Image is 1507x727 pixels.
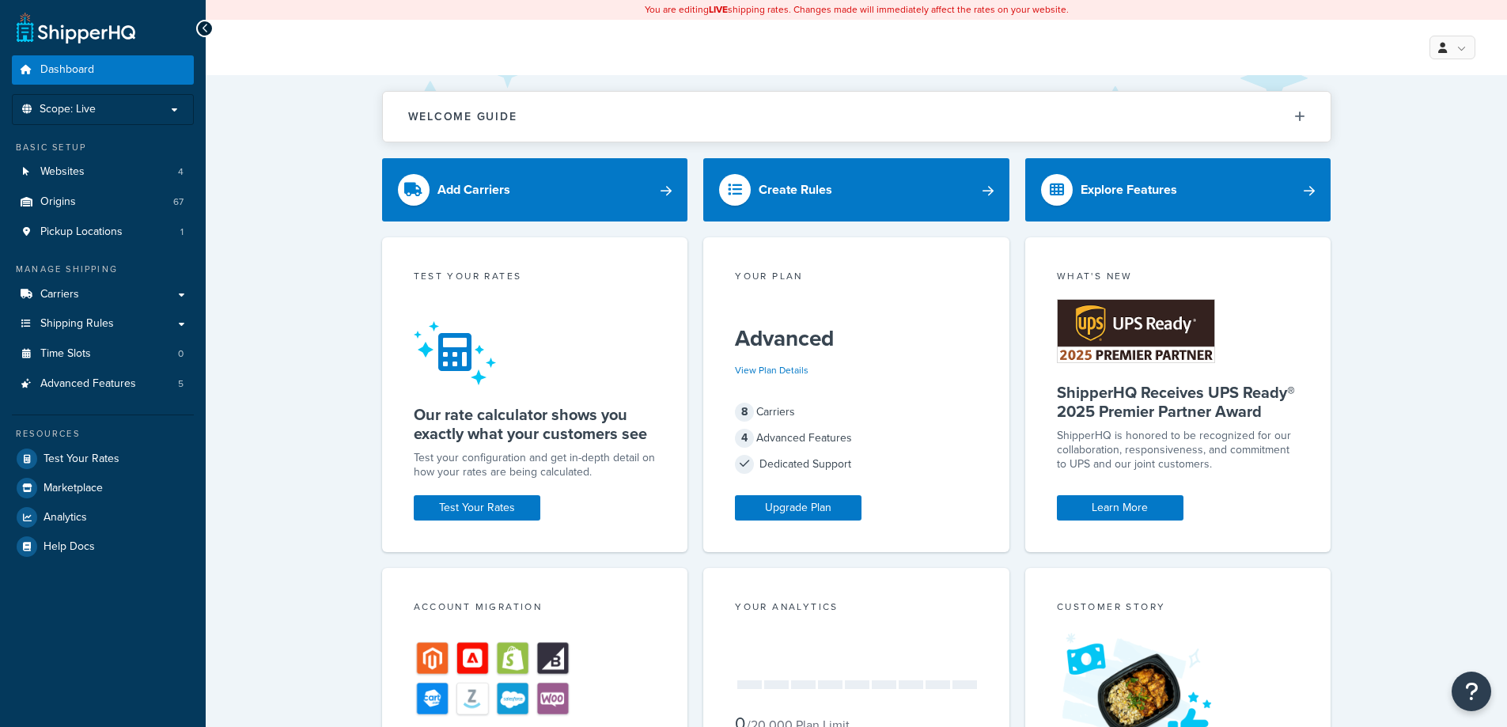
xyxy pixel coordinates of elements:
[437,179,510,201] div: Add Carriers
[414,451,657,479] div: Test your configuration and get in-depth detail on how your rates are being calculated.
[703,158,1009,222] a: Create Rules
[735,427,978,449] div: Advanced Features
[12,218,194,247] li: Pickup Locations
[12,339,194,369] li: Time Slots
[44,540,95,554] span: Help Docs
[178,347,184,361] span: 0
[12,427,194,441] div: Resources
[735,269,978,287] div: Your Plan
[12,187,194,217] a: Origins67
[12,503,194,532] a: Analytics
[40,195,76,209] span: Origins
[12,218,194,247] a: Pickup Locations1
[40,63,94,77] span: Dashboard
[382,158,688,222] a: Add Carriers
[12,339,194,369] a: Time Slots0
[735,403,754,422] span: 8
[12,445,194,473] a: Test Your Rates
[1057,383,1300,421] h5: ShipperHQ Receives UPS Ready® 2025 Premier Partner Award
[414,600,657,618] div: Account Migration
[1057,269,1300,287] div: What's New
[414,495,540,521] a: Test Your Rates
[40,317,114,331] span: Shipping Rules
[709,2,728,17] b: LIVE
[40,377,136,391] span: Advanced Features
[735,453,978,475] div: Dedicated Support
[1025,158,1331,222] a: Explore Features
[12,369,194,399] a: Advanced Features5
[1057,600,1300,618] div: Customer Story
[12,474,194,502] a: Marketplace
[180,225,184,239] span: 1
[408,111,517,123] h2: Welcome Guide
[12,532,194,561] a: Help Docs
[1081,179,1177,201] div: Explore Features
[1057,429,1300,471] p: ShipperHQ is honored to be recognized for our collaboration, responsiveness, and commitment to UP...
[735,429,754,448] span: 4
[1452,672,1491,711] button: Open Resource Center
[12,263,194,276] div: Manage Shipping
[414,269,657,287] div: Test your rates
[40,165,85,179] span: Websites
[44,511,87,524] span: Analytics
[178,165,184,179] span: 4
[40,288,79,301] span: Carriers
[178,377,184,391] span: 5
[12,55,194,85] a: Dashboard
[40,347,91,361] span: Time Slots
[1057,495,1183,521] a: Learn More
[759,179,832,201] div: Create Rules
[383,92,1331,142] button: Welcome Guide
[735,326,978,351] h5: Advanced
[12,157,194,187] a: Websites4
[44,452,119,466] span: Test Your Rates
[12,187,194,217] li: Origins
[12,157,194,187] li: Websites
[735,363,808,377] a: View Plan Details
[173,195,184,209] span: 67
[414,405,657,443] h5: Our rate calculator shows you exactly what your customers see
[12,141,194,154] div: Basic Setup
[40,225,123,239] span: Pickup Locations
[12,369,194,399] li: Advanced Features
[735,600,978,618] div: Your Analytics
[12,309,194,339] a: Shipping Rules
[735,401,978,423] div: Carriers
[40,103,96,116] span: Scope: Live
[12,280,194,309] a: Carriers
[735,495,861,521] a: Upgrade Plan
[44,482,103,495] span: Marketplace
